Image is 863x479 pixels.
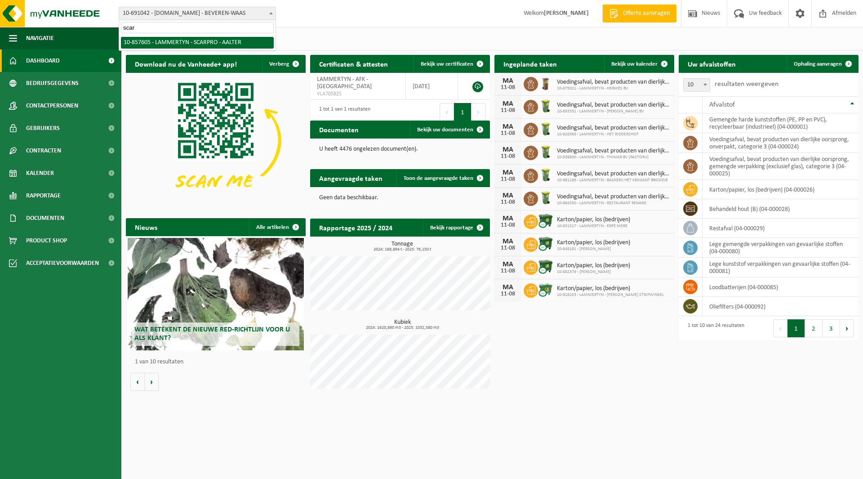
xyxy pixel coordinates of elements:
[538,76,553,91] img: WB-0140-HPE-BN-01
[499,85,517,91] div: 11-08
[128,238,304,350] a: Wat betekent de nieuwe RED-richtlijn voor u als klant?
[315,241,490,252] h3: Tonnage
[26,117,60,139] span: Gebruikers
[557,79,670,86] span: Voedingsafval, bevat producten van dierlijke oorsprong, onverpakt, categorie 3
[499,130,517,137] div: 11-08
[499,169,517,176] div: MA
[703,153,859,180] td: voedingsafval, bevat producten van dierlijke oorsprong, gemengde verpakking (exclusief glas), cat...
[262,55,305,73] button: Verberg
[544,10,589,17] strong: [PERSON_NAME]
[26,139,61,162] span: Contracten
[557,201,670,206] span: 10-984350 - LAMMERTYN - RESTAURANT RENARD
[602,4,676,22] a: Offerte aanvragen
[538,98,553,114] img: WB-0140-HPE-GN-50
[679,55,745,72] h2: Uw afvalstoffen
[499,261,517,268] div: MA
[557,224,630,229] span: 10-831517 - LAMMERTYN - ERPE MERE
[26,94,78,117] span: Contactpersonen
[703,180,859,199] td: karton/papier, los (bedrijven) (04-000026)
[121,37,274,49] li: 10-857605 - LAMMERTYN - SCARPRO - AALTER
[538,236,553,251] img: WB-1100-CU
[557,292,664,298] span: 10-928103 - LAMMERTYN - [PERSON_NAME] STRIPWINKEL
[499,192,517,199] div: MA
[135,359,301,365] p: 1 van 10 resultaten
[538,190,553,206] img: WB-0140-HPE-GN-50
[703,113,859,133] td: gemengde harde kunststoffen (PE, PP en PVC), recycleerbaar (industrieel) (04-000001)
[26,252,99,274] span: Acceptatievoorwaarden
[703,133,859,153] td: voedingsafval, bevat producten van dierlijke oorsprong, onverpakt, categorie 3 (04-000024)
[787,319,805,337] button: 1
[499,268,517,274] div: 11-08
[421,61,473,67] span: Bekijk uw certificaten
[538,167,553,183] img: WB-0140-HPE-GN-50
[557,102,670,109] span: Voedingsafval, bevat producten van dierlijke oorsprong, onverpakt, categorie 3
[414,55,489,73] a: Bekijk uw certificaten
[404,175,473,181] span: Toon de aangevraagde taken
[703,238,859,258] td: lege gemengde verpakkingen van gevaarlijke stoffen (04-000080)
[773,319,787,337] button: Previous
[715,81,778,88] label: resultaten weergeven
[684,79,710,91] span: 10
[703,219,859,238] td: restafval (04-000029)
[26,229,67,252] span: Product Shop
[317,90,399,98] span: VLA705825
[423,219,489,237] a: Bekijk rapportage
[406,73,458,100] td: [DATE]
[134,326,290,342] span: Wat betekent de nieuwe RED-richtlijn voor u als klant?
[557,262,630,269] span: Karton/papier, los (bedrijven)
[557,109,670,114] span: 10-893331 - LAMMERTYN - [PERSON_NAME] BV
[499,77,517,85] div: MA
[538,121,553,137] img: WB-0140-HPE-GN-50
[709,101,735,108] span: Afvalstof
[319,146,481,152] p: U heeft 4476 ongelezen document(en).
[683,78,710,92] span: 10
[538,259,553,274] img: WB-1100-CU
[410,121,489,139] a: Bekijk uw documenten
[557,170,670,178] span: Voedingsafval, bevat producten van dierlijke oorsprong, onverpakt, categorie 3
[26,184,61,207] span: Rapportage
[310,55,397,72] h2: Certificaten & attesten
[499,245,517,251] div: 11-08
[621,9,672,18] span: Offerte aanvragen
[440,103,454,121] button: Previous
[396,169,489,187] a: Toon de aangevraagde taken
[787,55,858,73] a: Ophaling aanvragen
[611,61,658,67] span: Bekijk uw kalender
[249,218,305,236] a: Alle artikelen
[557,86,670,91] span: 10-875021 - LAMMERTYN - HERMES BV
[683,318,744,338] div: 1 tot 10 van 24 resultaten
[557,178,670,183] span: 10-981189 - LAMMERTYN - BAKKERIJ HET KROKANT BROODJE
[538,213,553,228] img: WB-1100-CU
[557,125,670,132] span: Voedingsafval, bevat producten van dierlijke oorsprong, onverpakt, categorie 3
[840,319,854,337] button: Next
[499,238,517,245] div: MA
[454,103,472,121] button: 1
[315,247,490,252] span: 2024: 169,894 t - 2025: 76,150 t
[26,49,60,72] span: Dashboard
[499,222,517,228] div: 11-08
[823,319,840,337] button: 3
[557,216,630,224] span: Karton/papier, los (bedrijven)
[499,107,517,114] div: 11-08
[494,55,566,72] h2: Ingeplande taken
[26,72,79,94] span: Bedrijfsgegevens
[126,73,306,208] img: Download de VHEPlus App
[557,239,630,246] span: Karton/papier, los (bedrijven)
[315,102,370,122] div: 1 tot 1 van 1 resultaten
[317,76,372,90] span: LAMMERTYN - AFK - [GEOGRAPHIC_DATA]
[499,100,517,107] div: MA
[315,326,490,330] span: 2024: 1620,860 m3 - 2025: 1032,580 m3
[703,278,859,297] td: loodbatterijen (04-000085)
[805,319,823,337] button: 2
[310,219,401,236] h2: Rapportage 2025 / 2024
[499,153,517,160] div: 11-08
[499,176,517,183] div: 11-08
[130,373,145,391] button: Vorige
[538,144,553,160] img: WB-0140-HPE-GN-50
[310,169,391,187] h2: Aangevraagde taken
[119,7,276,20] span: 10-691042 - LAMMERTYN.NET - BEVEREN-WAAS
[557,155,670,160] span: 10-938600 - LAMMERTYN - THIMAR BV (PASTORIJ)
[126,55,246,72] h2: Download nu de Vanheede+ app!
[26,162,54,184] span: Kalender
